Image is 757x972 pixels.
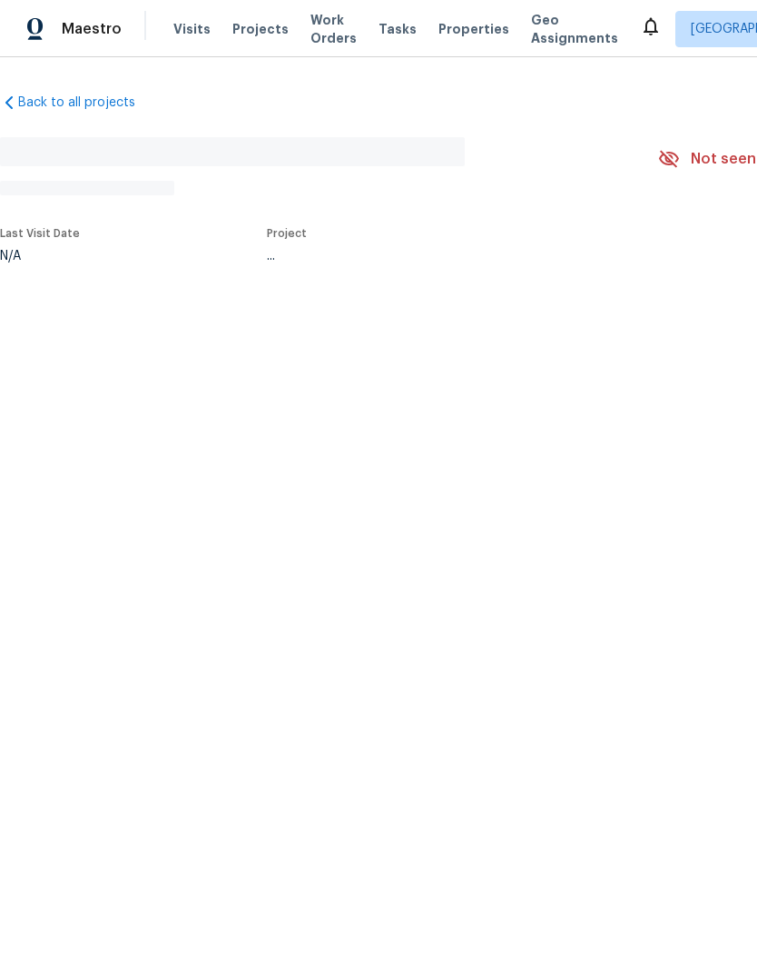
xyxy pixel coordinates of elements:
[531,11,618,47] span: Geo Assignments
[173,20,211,38] span: Visits
[378,23,417,35] span: Tasks
[232,20,289,38] span: Projects
[267,250,615,263] div: ...
[62,20,122,38] span: Maestro
[310,11,357,47] span: Work Orders
[438,20,509,38] span: Properties
[267,228,307,239] span: Project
